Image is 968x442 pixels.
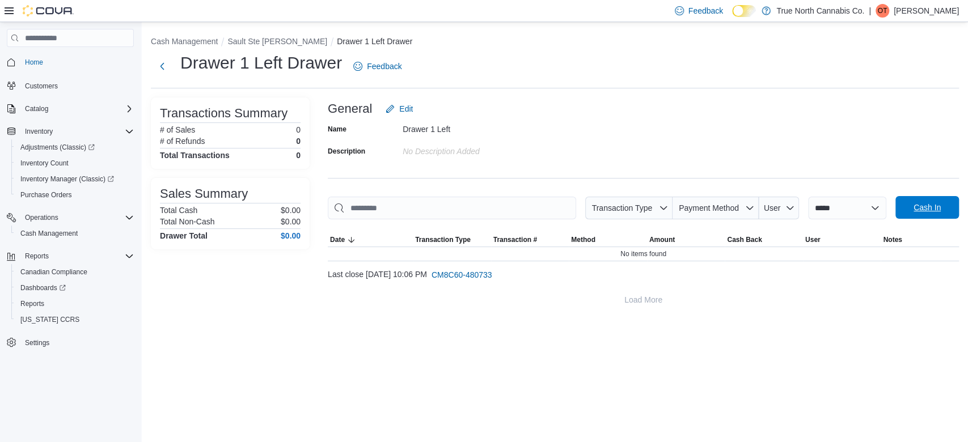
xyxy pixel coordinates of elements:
[759,197,799,219] button: User
[20,102,53,116] button: Catalog
[20,336,54,350] a: Settings
[403,120,555,134] div: Drawer 1 Left
[296,151,301,160] h4: 0
[151,37,218,46] button: Cash Management
[25,338,49,347] span: Settings
[776,4,864,18] p: True North Cannabis Co.
[725,233,803,246] button: Cash Back
[16,188,134,202] span: Purchase Orders
[330,235,345,244] span: Date
[20,229,78,238] span: Cash Management
[413,233,491,246] button: Transaction Type
[732,5,756,17] input: Dark Mode
[878,4,887,18] span: Ot
[25,127,53,136] span: Inventory
[281,231,301,240] h4: $0.00
[16,313,134,326] span: Washington CCRS
[432,269,492,280] span: CM8C60-480733
[403,142,555,156] div: No Description added
[624,294,662,305] span: Load More
[381,97,417,120] button: Edit
[20,190,72,199] span: Purchase Orders
[883,235,902,244] span: Notes
[2,77,138,93] button: Customers
[20,315,79,324] span: [US_STATE] CCRS
[647,233,725,246] button: Amount
[16,172,119,186] a: Inventory Manager (Classic)
[803,233,881,246] button: User
[16,227,134,240] span: Cash Management
[16,297,49,311] a: Reports
[281,217,301,226] p: $0.00
[11,226,138,241] button: Cash Management
[764,203,781,212] span: User
[2,124,138,139] button: Inventory
[895,196,959,219] button: Cash In
[328,233,413,246] button: Date
[160,187,248,201] h3: Sales Summary
[160,217,215,226] h6: Total Non-Cash
[151,55,174,78] button: Next
[20,125,57,138] button: Inventory
[20,125,134,138] span: Inventory
[20,79,62,93] a: Customers
[2,54,138,70] button: Home
[16,297,134,311] span: Reports
[328,147,365,156] label: Description
[16,281,134,295] span: Dashboards
[11,312,138,328] button: [US_STATE] CCRS
[16,313,84,326] a: [US_STATE] CCRS
[160,125,195,134] h6: # of Sales
[688,5,723,16] span: Feedback
[337,37,412,46] button: Drawer 1 Left Drawer
[25,252,49,261] span: Reports
[20,102,134,116] span: Catalog
[25,213,58,222] span: Operations
[160,206,197,215] h6: Total Cash
[881,233,959,246] button: Notes
[20,249,53,263] button: Reports
[16,265,92,279] a: Canadian Compliance
[25,104,48,113] span: Catalog
[25,58,43,67] span: Home
[11,155,138,171] button: Inventory Count
[569,233,647,246] button: Method
[20,159,69,168] span: Inventory Count
[20,283,66,292] span: Dashboards
[620,249,666,258] span: No items found
[591,203,652,212] span: Transaction Type
[296,125,301,134] p: 0
[727,235,762,244] span: Cash Back
[914,202,941,213] span: Cash In
[328,263,959,286] div: Last close [DATE] 10:06 PM
[876,4,889,18] div: Oleksandr terekhov
[16,227,82,240] a: Cash Management
[571,235,595,244] span: Method
[20,299,44,308] span: Reports
[25,82,58,91] span: Customers
[20,55,134,69] span: Home
[894,4,959,18] p: [PERSON_NAME]
[349,55,406,78] a: Feedback
[2,210,138,226] button: Operations
[16,172,134,186] span: Inventory Manager (Classic)
[2,101,138,117] button: Catalog
[673,197,759,219] button: Payment Method
[180,52,342,74] h1: Drawer 1 Left Drawer
[367,61,401,72] span: Feedback
[7,49,134,380] nav: Complex example
[732,17,733,18] span: Dark Mode
[11,264,138,280] button: Canadian Compliance
[160,231,208,240] h4: Drawer Total
[151,36,959,49] nav: An example of EuiBreadcrumbs
[227,37,327,46] button: Sault Ste [PERSON_NAME]
[20,78,134,92] span: Customers
[16,141,99,154] a: Adjustments (Classic)
[20,143,95,152] span: Adjustments (Classic)
[11,171,138,187] a: Inventory Manager (Classic)
[11,139,138,155] a: Adjustments (Classic)
[16,265,134,279] span: Canadian Compliance
[869,4,871,18] p: |
[679,203,739,212] span: Payment Method
[805,235,821,244] span: User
